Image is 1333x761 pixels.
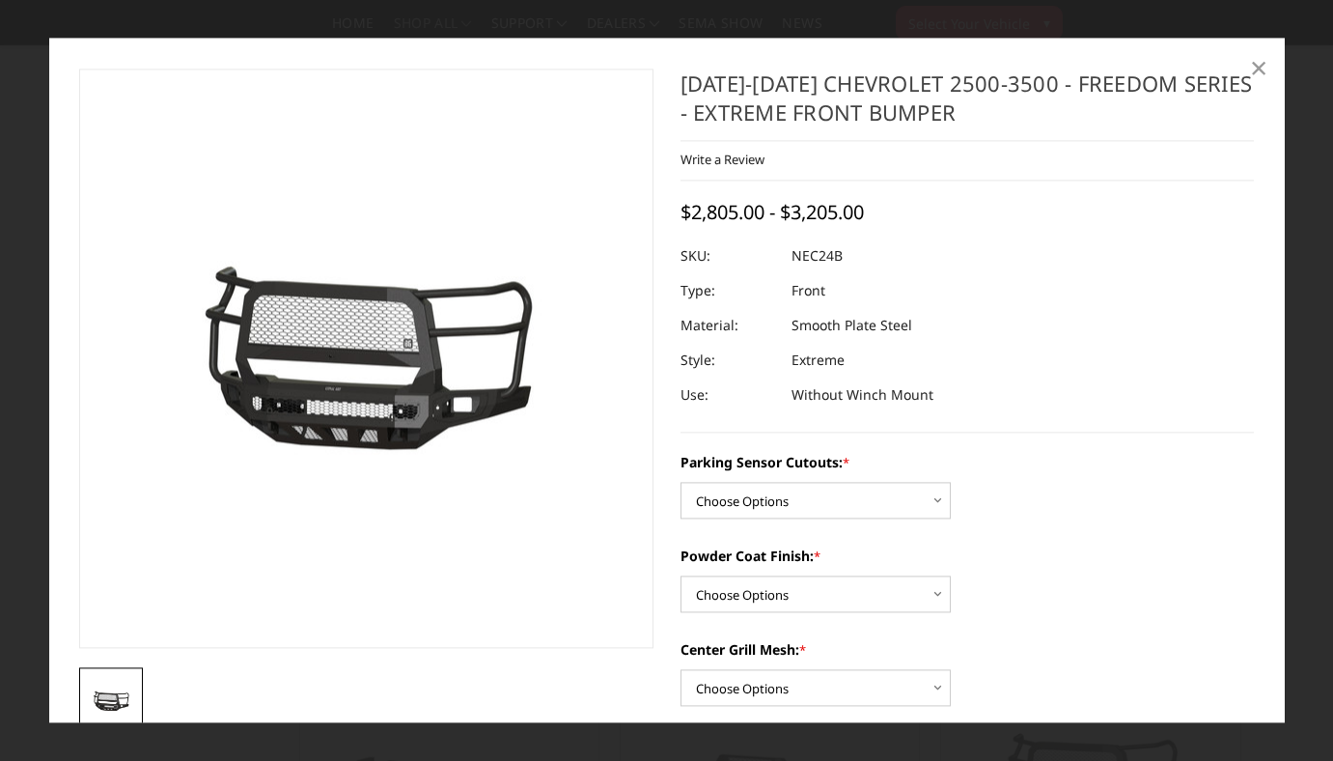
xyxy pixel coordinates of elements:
[680,344,777,379] dt: Style:
[791,240,843,274] dd: NEC24B
[79,69,653,648] a: 2024-2025 Chevrolet 2500-3500 - Freedom Series - Extreme Front Bumper
[680,152,764,169] a: Write a Review
[791,274,825,309] dd: Front
[680,453,1255,473] label: Parking Sensor Cutouts:
[791,379,933,413] dd: Without Winch Mount
[791,344,845,379] dd: Extreme
[680,69,1255,141] h1: [DATE]-[DATE] Chevrolet 2500-3500 - Freedom Series - Extreme Front Bumper
[1243,52,1274,83] a: Close
[791,309,912,344] dd: Smooth Plate Steel
[680,309,777,344] dt: Material:
[680,640,1255,661] label: Center Grill Mesh:
[1250,46,1267,88] span: ×
[680,547,1255,567] label: Powder Coat Finish:
[85,689,137,713] img: 2024-2025 Chevrolet 2500-3500 - Freedom Series - Extreme Front Bumper
[680,274,777,309] dt: Type:
[680,200,864,226] span: $2,805.00 - $3,205.00
[680,240,777,274] dt: SKU:
[680,379,777,413] dt: Use:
